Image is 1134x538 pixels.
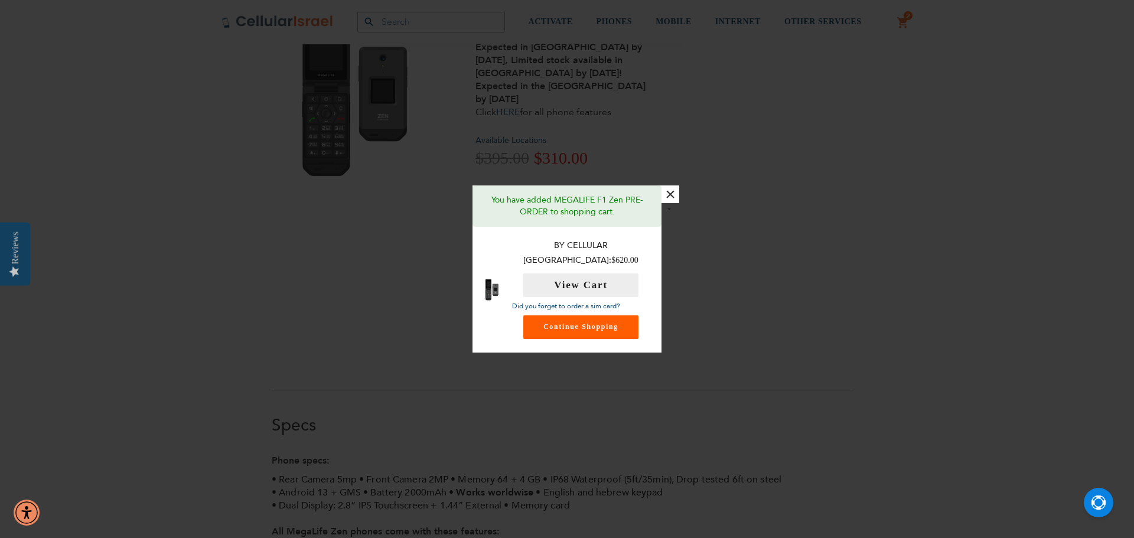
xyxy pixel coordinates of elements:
[523,315,638,339] a: Continue Shopping
[512,239,650,268] p: By Cellular [GEOGRAPHIC_DATA]:
[523,273,638,297] button: View Cart
[512,301,620,311] a: Did you forget to order a sim card?
[481,194,653,218] p: You have added MEGALIFE F1 Zen PRE-ORDER to shopping cart.
[661,185,679,203] button: ×
[14,500,40,526] div: Accessibility Menu
[10,231,21,264] div: Reviews
[611,256,638,265] span: $620.00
